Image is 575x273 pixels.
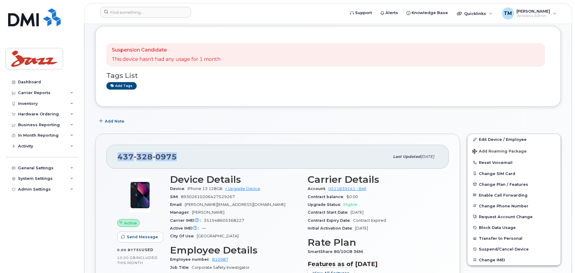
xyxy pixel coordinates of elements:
span: 89302610206427529267 [181,194,235,199]
span: Change Plan / Features [479,182,528,186]
h3: Employee Details [170,245,300,256]
span: Active [124,220,137,226]
div: Tanner Montgomery [498,7,561,19]
span: [DATE] [351,210,364,215]
button: Add Note [95,116,129,126]
span: Employee number [170,257,212,262]
span: [GEOGRAPHIC_DATA] [197,234,239,238]
img: image20231002-3703462-1ig824h.jpeg [122,177,158,213]
span: Add Roaming Package [472,149,527,155]
span: Quicklinks [464,11,486,16]
a: + Upgrade Device [225,186,260,191]
span: Upgrade Status [308,202,343,207]
span: Device [170,186,187,191]
h3: Device Details [170,174,300,185]
a: Alerts [376,7,402,19]
a: Support [346,7,376,19]
h3: Tags List [106,72,550,79]
span: City Of Use [170,234,197,238]
span: 437 [117,152,177,161]
span: Carrier IMEI [170,218,204,223]
span: Contract Expired [353,218,386,223]
a: Knowledge Base [402,7,452,19]
span: [DATE] [355,226,368,230]
span: Contract Expiry Date [308,218,353,223]
span: Active IMEI [170,226,202,230]
a: Add tags [106,82,137,90]
a: 0511839141 - Bell [328,186,366,191]
button: Add Roaming Package [467,145,561,157]
span: Account [308,186,328,191]
span: Alerts [385,10,398,16]
span: Initial Activation Date [308,226,355,230]
span: iPhone 13 128GB [187,186,223,191]
span: Corporate Safety Investigator [192,265,250,270]
input: Find something... [100,7,191,18]
button: Change IMEI [467,254,561,265]
span: Contract Start Date [308,210,351,215]
span: Send Message [127,234,158,240]
span: Add Note [105,118,124,124]
button: Transfer to Personal [467,233,561,244]
button: Change Plan / Features [467,179,561,190]
a: Edit Device / Employee [467,134,561,145]
span: Knowledge Base [412,10,448,16]
span: [PERSON_NAME] [192,210,224,215]
span: SIM [170,194,181,199]
span: Enable Call Forwarding [479,193,528,197]
a: 810987 [212,257,228,262]
button: Change Phone Number [467,200,561,211]
span: 10.00 GB [117,256,136,260]
div: Quicklinks [453,7,497,19]
span: used [141,248,154,252]
button: Enable Call Forwarding [467,190,561,200]
span: [DATE] [421,154,434,159]
span: Wireless Admin [516,13,550,18]
span: SmartShare 80/10GB 36M [308,249,366,254]
span: 0975 [153,152,177,161]
span: [PERSON_NAME][EMAIL_ADDRESS][DOMAIN_NAME] [185,202,285,207]
span: 351548605368227 [204,218,244,223]
span: Job Title [170,265,192,270]
h3: Features as of [DATE] [308,260,438,268]
button: Send Message [117,232,163,242]
span: Eligible [343,202,357,207]
button: Change SIM Card [467,168,561,179]
span: Support [355,10,372,16]
span: [PERSON_NAME] [516,9,550,13]
p: Suspension Candidate [112,47,221,54]
span: included this month [117,255,158,265]
span: TM [504,10,512,17]
span: Suspend/Cancel Device [479,247,529,251]
span: $0.00 [346,194,358,199]
button: Suspend/Cancel Device [467,244,561,254]
span: Last updated [393,154,421,159]
button: Block Data Usage [467,222,561,233]
span: 0.00 Bytes [117,248,141,252]
span: Manager [170,210,192,215]
span: — [202,226,206,230]
span: Email [170,202,185,207]
button: Reset Voicemail [467,157,561,168]
h3: Carrier Details [308,174,438,185]
button: Request Account Change [467,211,561,222]
span: 328 [134,152,153,161]
p: This device hasn't had any usage for 1 month [112,56,221,63]
h3: Rate Plan [308,237,438,248]
span: Contract balance [308,194,346,199]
